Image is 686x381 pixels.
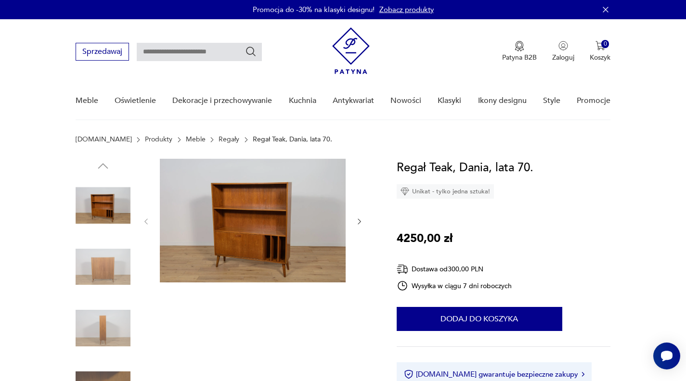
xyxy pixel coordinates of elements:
a: Oświetlenie [115,82,156,119]
a: Meble [186,136,206,143]
img: Ikona medalu [515,41,524,51]
div: Dostawa od 300,00 PLN [397,263,512,275]
img: Ikona diamentu [401,187,409,196]
a: Kuchnia [289,82,316,119]
a: Nowości [390,82,421,119]
img: Ikonka użytkownika [558,41,568,51]
h1: Regał Teak, Dania, lata 70. [397,159,533,177]
img: Ikona certyfikatu [404,369,414,379]
a: Antykwariat [333,82,374,119]
p: Regał Teak, Dania, lata 70. [253,136,332,143]
img: Patyna - sklep z meblami i dekoracjami vintage [332,27,370,74]
a: Klasyki [438,82,461,119]
a: Produkty [145,136,172,143]
div: 0 [601,40,609,48]
button: Patyna B2B [502,41,537,62]
a: Dekoracje i przechowywanie [172,82,272,119]
p: Patyna B2B [502,53,537,62]
button: Zaloguj [552,41,574,62]
button: [DOMAIN_NAME] gwarantuje bezpieczne zakupy [404,369,584,379]
a: Regały [219,136,239,143]
p: Zaloguj [552,53,574,62]
img: Zdjęcie produktu Regał Teak, Dania, lata 70. [160,159,346,282]
p: Koszyk [590,53,610,62]
button: Sprzedawaj [76,43,129,61]
img: Zdjęcie produktu Regał Teak, Dania, lata 70. [76,178,130,233]
a: Style [543,82,560,119]
a: Zobacz produkty [379,5,434,14]
a: [DOMAIN_NAME] [76,136,132,143]
button: 0Koszyk [590,41,610,62]
p: Promocja do -30% na klasyki designu! [253,5,375,14]
a: Promocje [577,82,610,119]
img: Ikona strzałki w prawo [582,372,584,377]
div: Unikat - tylko jedna sztuka! [397,184,494,199]
img: Zdjęcie produktu Regał Teak, Dania, lata 70. [76,240,130,294]
button: Dodaj do koszyka [397,307,562,331]
a: Ikona medaluPatyna B2B [502,41,537,62]
iframe: Smartsupp widget button [653,343,680,369]
img: Ikona dostawy [397,263,408,275]
a: Sprzedawaj [76,49,129,56]
div: Wysyłka w ciągu 7 dni roboczych [397,280,512,292]
img: Ikona koszyka [595,41,605,51]
a: Ikony designu [478,82,527,119]
button: Szukaj [245,46,257,57]
a: Meble [76,82,98,119]
img: Zdjęcie produktu Regał Teak, Dania, lata 70. [76,301,130,356]
p: 4250,00 zł [397,229,453,248]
